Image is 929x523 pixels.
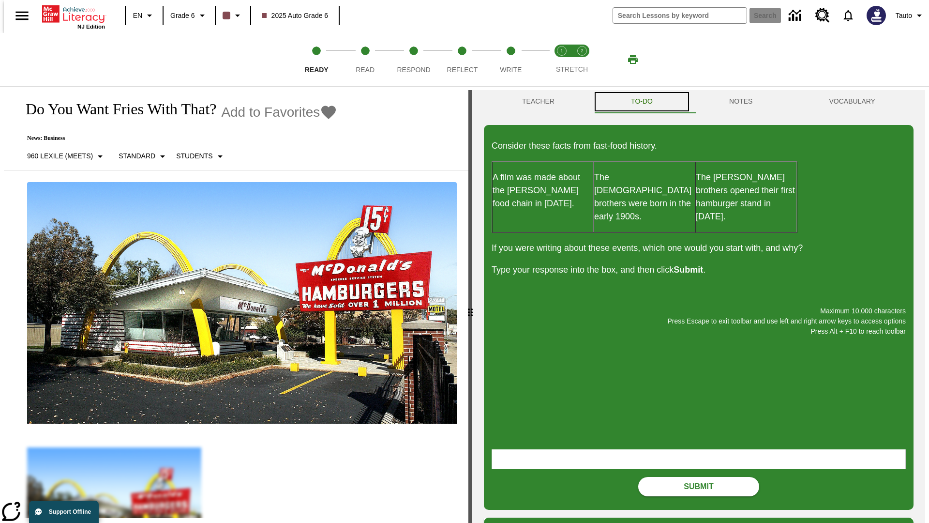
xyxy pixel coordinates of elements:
[617,51,648,68] button: Print
[4,90,468,518] div: reading
[492,263,906,277] p: Type your response into the box, and then click .
[809,2,836,29] a: Resource Center, Will open in new tab
[8,1,36,30] button: Open side menu
[172,148,229,165] button: Select Student
[29,501,99,523] button: Support Offline
[219,7,247,24] button: Class color is dark brown. Change class color
[42,3,105,30] div: Home
[560,48,563,53] text: 1
[581,48,583,53] text: 2
[493,171,593,210] p: A film was made about the [PERSON_NAME] food chain in [DATE].
[115,148,172,165] button: Scaffolds, Standard
[492,316,906,326] p: Press Escape to exit toolbar and use left and right arrow keys to access options
[568,33,596,86] button: Stretch Respond step 2 of 2
[791,90,914,113] button: VOCABULARY
[492,326,906,337] p: Press Alt + F10 to reach toolbar
[468,90,472,523] div: Press Enter or Spacebar and then press right and left arrow keys to move the slider
[867,6,886,25] img: Avatar
[691,90,791,113] button: NOTES
[49,508,91,515] span: Support Offline
[613,8,747,23] input: search field
[305,66,329,74] span: Ready
[27,151,93,161] p: 960 Lexile (Meets)
[221,105,320,120] span: Add to Favorites
[15,100,216,118] h1: Do You Want Fries With That?
[492,306,906,316] p: Maximum 10,000 characters
[166,7,212,24] button: Grade: Grade 6, Select a grade
[892,7,929,24] button: Profile/Settings
[288,33,345,86] button: Ready step 1 of 5
[472,90,925,523] div: activity
[783,2,809,29] a: Data Center
[356,66,375,74] span: Read
[638,477,759,496] button: Submit
[896,11,912,21] span: Tauto
[484,90,593,113] button: Teacher
[434,33,490,86] button: Reflect step 4 of 5
[170,11,195,21] span: Grade 6
[500,66,522,74] span: Write
[77,24,105,30] span: NJ Edition
[483,33,539,86] button: Write step 5 of 5
[492,242,906,255] p: If you were writing about these events, which one would you start with, and why?
[548,33,576,86] button: Stretch Read step 1 of 2
[119,151,155,161] p: Standard
[337,33,393,86] button: Read step 2 of 5
[593,90,691,113] button: TO-DO
[176,151,212,161] p: Students
[27,182,457,424] img: One of the first McDonald's stores, with the iconic red sign and golden arches.
[674,265,703,275] strong: Submit
[129,7,160,24] button: Language: EN, Select a language
[492,139,906,153] p: Consider these facts from fast-food history.
[556,65,588,73] span: STRETCH
[221,104,337,121] button: Add to Favorites - Do You Want Fries With That?
[447,66,478,74] span: Reflect
[696,171,796,223] p: The [PERSON_NAME] brothers opened their first hamburger stand in [DATE].
[4,8,141,16] body: Maximum 10,000 characters Press Escape to exit toolbar and use left and right arrow keys to acces...
[133,11,142,21] span: EN
[262,11,329,21] span: 2025 Auto Grade 6
[861,3,892,28] button: Select a new avatar
[23,148,110,165] button: Select Lexile, 960 Lexile (Meets)
[386,33,442,86] button: Respond step 3 of 5
[15,135,337,142] p: News: Business
[397,66,430,74] span: Respond
[836,3,861,28] a: Notifications
[594,171,695,223] p: The [DEMOGRAPHIC_DATA] brothers were born in the early 1900s.
[484,90,914,113] div: Instructional Panel Tabs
